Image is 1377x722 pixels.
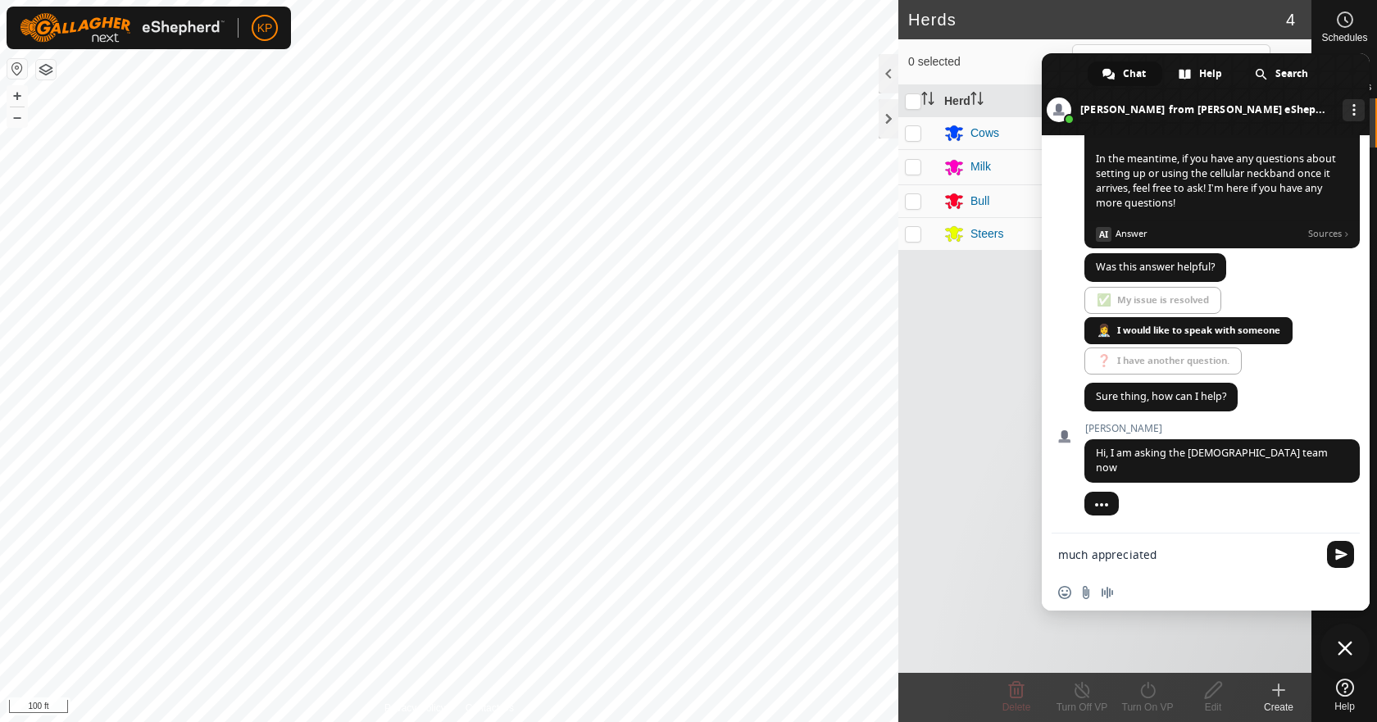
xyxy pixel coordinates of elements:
span: Help [1199,61,1222,86]
a: Help [1312,672,1377,718]
span: [PERSON_NAME] [1084,423,1360,434]
span: 4 [1286,7,1295,32]
span: Search [1275,61,1308,86]
div: Turn Off VP [1049,700,1115,715]
span: 0 selected [908,53,1072,70]
img: Gallagher Logo [20,13,225,43]
span: Insert an emoji [1058,586,1071,599]
div: Create [1246,700,1311,715]
span: Was this answer helpful? [1096,260,1215,274]
p-sorticon: Activate to sort [921,94,934,107]
a: Chat [1088,61,1162,86]
span: Chat [1123,61,1146,86]
p-sorticon: Activate to sort [970,94,984,107]
span: Send [1327,541,1354,568]
span: Hi, I am asking the [DEMOGRAPHIC_DATA] team now [1096,446,1328,475]
span: AI [1096,227,1111,242]
div: Turn On VP [1115,700,1180,715]
span: Sources [1308,226,1349,241]
a: Privacy Policy [384,701,446,715]
button: – [7,107,27,127]
textarea: Compose your message... [1058,534,1320,574]
th: Herd [938,85,1088,117]
div: Bull [970,193,989,210]
span: Answer [1116,226,1302,241]
span: Schedules [1321,33,1367,43]
div: Steers [970,225,1003,243]
span: Audio message [1101,586,1114,599]
span: KP [257,20,273,37]
a: Search [1240,61,1325,86]
span: Help [1334,702,1355,711]
span: Send a file [1079,586,1093,599]
a: Contact Us [466,701,514,715]
input: Search (S) [1072,44,1270,79]
button: + [7,86,27,106]
div: Milk [970,158,991,175]
button: Map Layers [36,60,56,79]
span: Sure thing, how can I help? [1096,389,1226,403]
button: Reset Map [7,59,27,79]
h2: Herds [908,10,1286,30]
a: Close chat [1320,624,1370,673]
div: Cows [970,125,999,142]
span: Delete [1002,702,1031,713]
div: Edit [1180,700,1246,715]
a: Help [1164,61,1238,86]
